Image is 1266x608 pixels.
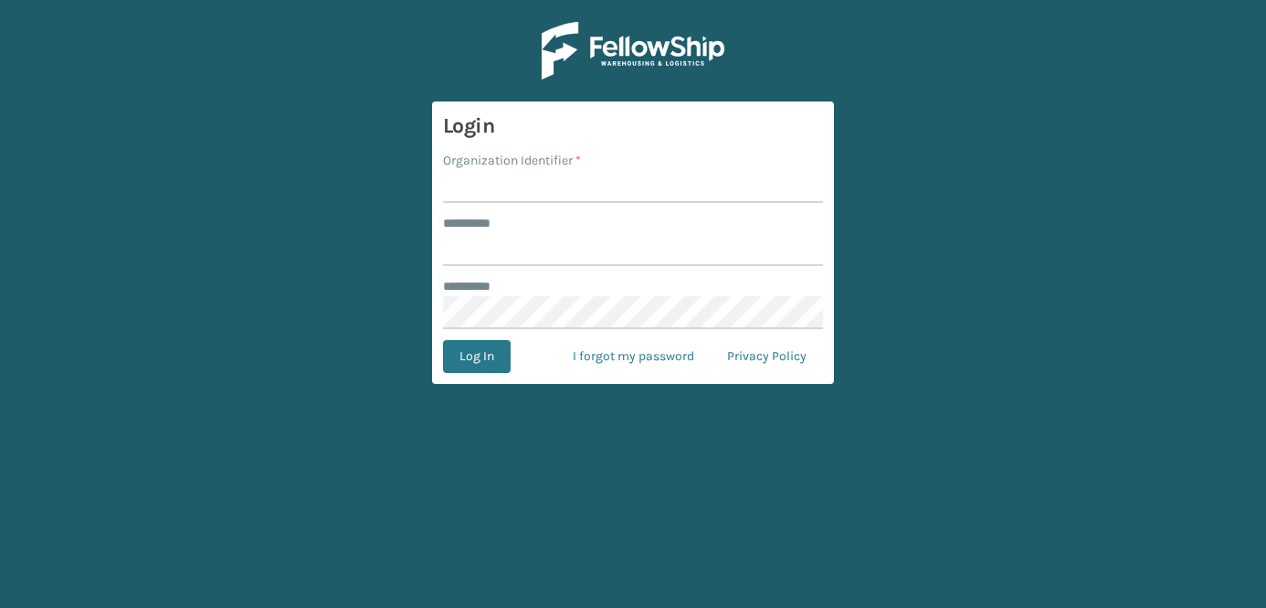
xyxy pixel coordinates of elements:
a: I forgot my password [556,340,711,373]
a: Privacy Policy [711,340,823,373]
button: Log In [443,340,511,373]
h3: Login [443,112,823,140]
img: Logo [542,22,724,80]
label: Organization Identifier [443,151,581,170]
